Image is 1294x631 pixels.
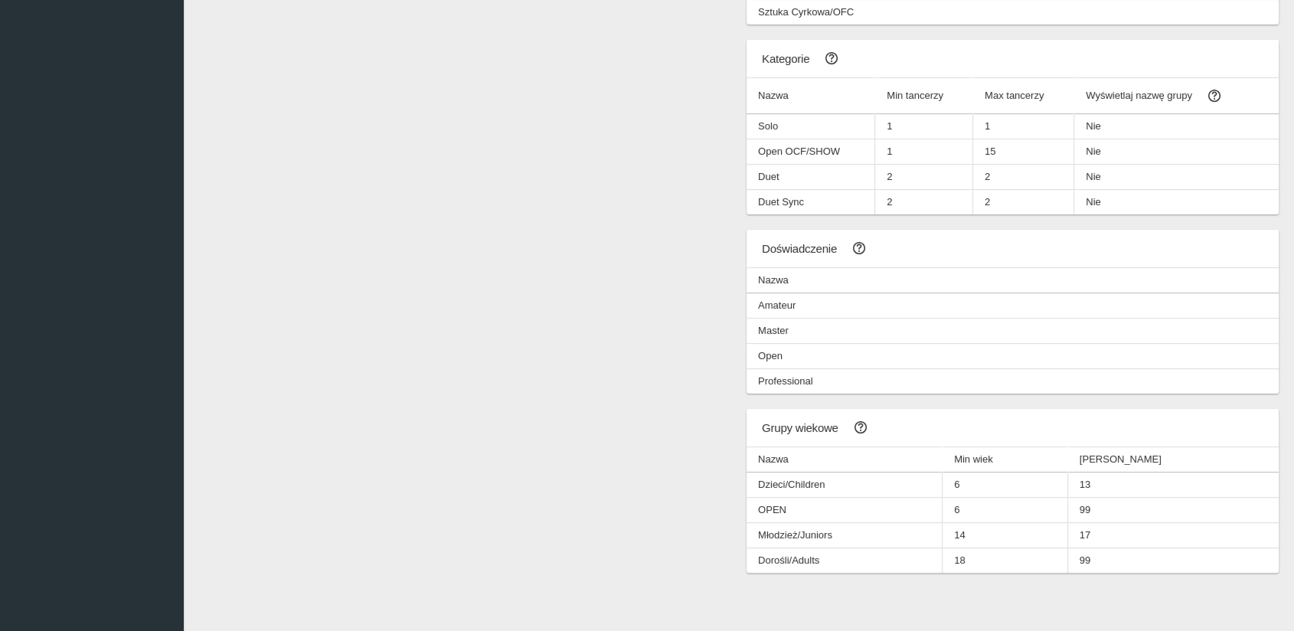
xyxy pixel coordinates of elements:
[747,190,875,215] td: Duet Sync
[943,447,1068,472] th: Min wiek
[747,498,943,523] td: OPEN
[875,190,973,215] td: 2
[1074,165,1279,190] td: Nie
[747,319,1279,344] td: Master
[1074,114,1279,139] td: Nie
[972,114,1073,139] td: 1
[875,114,973,139] td: 1
[747,165,875,190] td: Duet
[1067,447,1279,472] th: [PERSON_NAME]
[972,165,1073,190] td: 2
[1067,523,1279,548] td: 17
[875,139,973,165] td: 1
[747,472,943,498] td: Dzieci/Children
[972,78,1073,114] th: Max tancerzy
[747,78,875,114] th: Nazwa
[747,523,943,548] td: Młodzież/Juniors
[1067,548,1279,574] td: 99
[747,548,943,574] td: Dorośli/Adults
[875,165,973,190] td: 2
[1074,190,1279,215] td: Nie
[1067,498,1279,523] td: 99
[747,369,1279,394] td: Professional
[1074,139,1279,165] td: Nie
[943,548,1068,574] td: 18
[762,414,1263,440] h6: Grupy wiekowe
[762,235,1263,261] h6: Doświadczenie
[943,498,1068,523] td: 6
[747,114,875,139] td: Solo
[747,139,875,165] td: Open OCF/SHOW
[875,78,973,114] th: Min tancerzy
[1074,78,1279,114] th: Wyświetlaj nazwę grupy
[747,447,943,472] th: Nazwa
[747,344,1279,369] td: Open
[1067,472,1279,498] td: 13
[747,268,1279,293] th: Nazwa
[972,139,1073,165] td: 15
[943,523,1068,548] td: 14
[943,472,1068,498] td: 6
[747,293,1279,319] td: Amateur
[762,45,1263,71] h6: Kategorie
[972,190,1073,215] td: 2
